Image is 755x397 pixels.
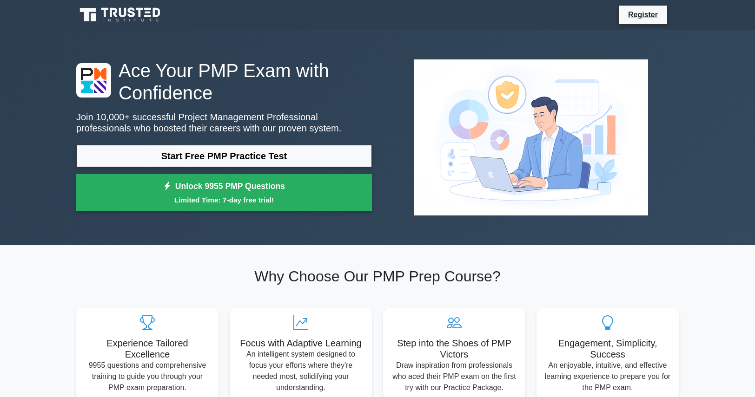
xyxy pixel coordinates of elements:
[76,174,372,211] a: Unlock 9955 PMP QuestionsLimited Time: 7-day free trial!
[76,59,372,104] h1: Ace Your PMP Exam with Confidence
[76,111,372,134] p: Join 10,000+ successful Project Management Professional professionals who boosted their careers w...
[237,349,364,393] p: An intelligent system designed to focus your efforts where they're needed most, solidifying your ...
[391,360,518,393] p: Draw inspiration from professionals who aced their PMP exam on the first try with our Practice Pa...
[237,338,364,349] h5: Focus with Adaptive Learning
[84,360,211,393] p: 9955 questions and comprehensive training to guide you through your PMP exam preparation.
[391,338,518,360] h5: Step into the Shoes of PMP Victors
[84,338,211,360] h5: Experience Tailored Excellence
[76,267,679,285] h2: Why Choose Our PMP Prep Course?
[623,9,663,20] a: Register
[544,360,671,393] p: An enjoyable, intuitive, and effective learning experience to prepare you for the PMP exam.
[406,52,656,223] img: Project Management Professional Preview
[88,195,360,205] small: Limited Time: 7-day free trial!
[76,145,372,167] a: Start Free PMP Practice Test
[544,338,671,360] h5: Engagement, Simplicity, Success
